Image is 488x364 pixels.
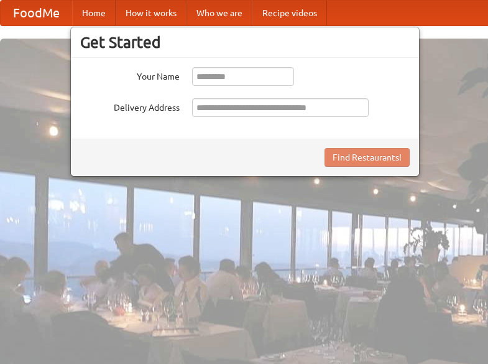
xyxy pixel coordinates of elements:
[325,148,410,167] button: Find Restaurants!
[186,1,252,26] a: Who we are
[80,33,410,52] h3: Get Started
[1,1,72,26] a: FoodMe
[80,98,180,114] label: Delivery Address
[72,1,116,26] a: Home
[116,1,186,26] a: How it works
[80,67,180,83] label: Your Name
[252,1,327,26] a: Recipe videos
